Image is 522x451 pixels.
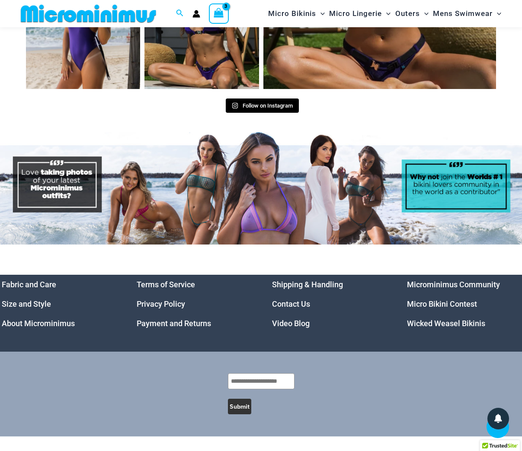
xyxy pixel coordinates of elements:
a: Payment and Returns [137,319,211,328]
span: Menu Toggle [316,3,325,25]
a: Fabric and Care [2,280,56,289]
span: Mens Swimwear [433,3,493,25]
a: OutersMenu ToggleMenu Toggle [393,3,431,25]
a: About Microminimus [2,319,75,328]
span: Outers [395,3,420,25]
aside: Footer Widget 2 [137,275,250,333]
span: Micro Lingerie [329,3,382,25]
span: Follow on Instagram [243,102,293,109]
button: Submit [228,399,251,414]
nav: Menu [407,275,521,333]
span: Menu Toggle [420,3,429,25]
aside: Footer Widget 3 [272,275,386,333]
img: MM SHOP LOGO FLAT [17,4,160,23]
svg: Instagram [232,102,238,109]
nav: Menu [272,275,386,333]
a: Micro LingerieMenu ToggleMenu Toggle [327,3,393,25]
a: Microminimus Community [407,280,500,289]
a: Size and Style [2,299,51,308]
aside: Footer Widget 4 [407,275,521,333]
a: Search icon link [176,8,184,19]
span: Micro Bikinis [268,3,316,25]
a: Micro Bikini Contest [407,299,477,308]
span: Menu Toggle [382,3,391,25]
a: Shipping & Handling [272,280,343,289]
a: View Shopping Cart, 3 items [209,3,229,23]
a: Contact Us [272,299,310,308]
nav: Menu [137,275,250,333]
nav: Site Navigation [265,1,505,26]
a: Instagram Follow on Instagram [226,98,299,113]
nav: Menu [2,275,115,333]
a: Terms of Service [137,280,195,289]
a: Wicked Weasel Bikinis [407,319,485,328]
a: Video Blog [272,319,310,328]
span: Menu Toggle [493,3,501,25]
aside: Footer Widget 1 [2,275,115,333]
a: Privacy Policy [137,299,185,308]
a: Mens SwimwearMenu ToggleMenu Toggle [431,3,503,25]
a: Account icon link [192,10,200,18]
a: Micro BikinisMenu ToggleMenu Toggle [266,3,327,25]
